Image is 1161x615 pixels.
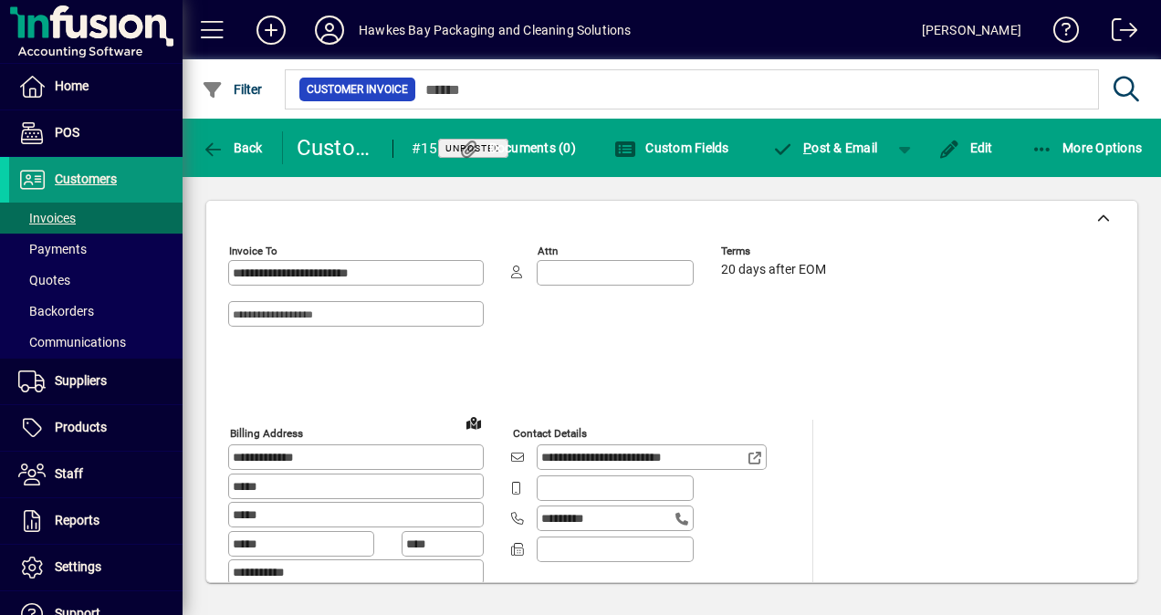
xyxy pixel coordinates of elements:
span: Backorders [18,304,94,318]
span: POS [55,125,79,140]
a: Payments [9,234,183,265]
span: ost & Email [772,141,878,155]
a: Logout [1098,4,1138,63]
span: P [803,141,811,155]
span: Quotes [18,273,70,287]
span: Suppliers [55,373,107,388]
button: Profile [300,14,359,47]
a: Staff [9,452,183,497]
span: Products [55,420,107,434]
span: Invoices [18,211,76,225]
button: More Options [1027,131,1147,164]
span: Settings [55,559,101,574]
button: Back [197,131,267,164]
span: 20 days after EOM [721,263,826,277]
div: Hawkes Bay Packaging and Cleaning Solutions [359,16,632,45]
mat-label: Attn [538,245,558,257]
span: Edit [938,141,993,155]
a: Reports [9,498,183,544]
button: Documents (0) [453,131,580,164]
a: Settings [9,545,183,590]
button: Custom Fields [610,131,734,164]
span: Documents (0) [457,141,576,155]
span: Back [202,141,263,155]
span: Communications [18,335,126,349]
span: Terms [721,245,831,257]
a: Backorders [9,296,183,327]
a: Communications [9,327,183,358]
a: Invoices [9,203,183,234]
div: [PERSON_NAME] [922,16,1021,45]
div: Customer Invoice [297,133,374,162]
span: Customers [55,172,117,186]
span: Custom Fields [614,141,729,155]
a: Suppliers [9,359,183,404]
mat-label: Invoice To [229,245,277,257]
a: Home [9,64,183,109]
button: Edit [934,131,998,164]
button: Filter [197,73,267,106]
span: Filter [202,82,263,97]
span: Home [55,78,89,93]
a: View on map [459,408,488,437]
span: Reports [55,513,99,527]
button: Post & Email [763,131,887,164]
a: POS [9,110,183,156]
span: Customer Invoice [307,80,408,99]
a: Quotes [9,265,183,296]
button: Add [242,14,300,47]
span: More Options [1031,141,1143,155]
app-page-header-button: Back [183,131,283,164]
div: #159912 [412,134,447,163]
a: Knowledge Base [1040,4,1080,63]
a: Products [9,405,183,451]
span: Payments [18,242,87,256]
span: Staff [55,466,83,481]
